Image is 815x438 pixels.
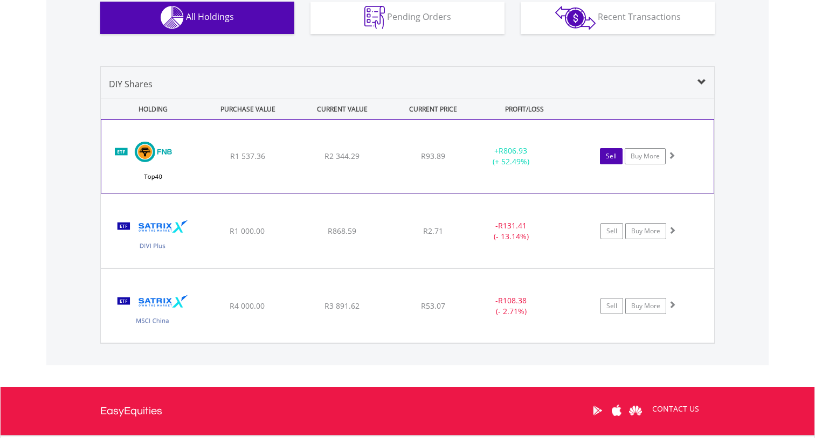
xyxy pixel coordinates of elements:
span: R868.59 [328,226,356,236]
div: - (- 13.14%) [471,220,552,242]
a: Buy More [625,298,666,314]
a: Buy More [625,223,666,239]
a: Apple [607,394,626,427]
span: R806.93 [499,145,527,156]
img: TFSA.STXCHN.png [106,282,199,340]
img: pending_instructions-wht.png [364,6,385,29]
button: Pending Orders [310,2,505,34]
span: R3 891.62 [324,301,360,311]
a: Google Play [588,394,607,427]
img: TFSA.FNBT40.png [107,133,199,190]
a: Sell [600,223,623,239]
img: TFSA.STXDIV.png [106,207,199,265]
span: R108.38 [498,295,527,305]
div: PURCHASE VALUE [202,99,294,119]
div: - (- 2.71%) [471,295,552,317]
img: transactions-zar-wht.png [555,6,596,30]
span: R131.41 [498,220,527,231]
a: Buy More [625,148,666,164]
a: Sell [600,148,623,164]
a: Sell [600,298,623,314]
span: R1 537.36 [230,151,265,161]
span: DIY Shares [109,78,153,90]
span: All Holdings [186,11,234,23]
span: R2.71 [423,226,443,236]
span: R1 000.00 [230,226,265,236]
img: holdings-wht.png [161,6,184,29]
div: PROFIT/LOSS [478,99,570,119]
a: Huawei [626,394,645,427]
button: All Holdings [100,2,294,34]
div: + (+ 52.49%) [471,145,551,167]
div: HOLDING [101,99,199,119]
span: R93.89 [421,151,445,161]
span: Pending Orders [387,11,451,23]
span: R2 344.29 [324,151,360,161]
span: R4 000.00 [230,301,265,311]
span: R53.07 [421,301,445,311]
div: CURRENT PRICE [390,99,476,119]
a: EasyEquities [100,387,162,435]
span: Recent Transactions [598,11,681,23]
button: Recent Transactions [521,2,715,34]
div: CURRENT VALUE [296,99,388,119]
a: CONTACT US [645,394,707,424]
